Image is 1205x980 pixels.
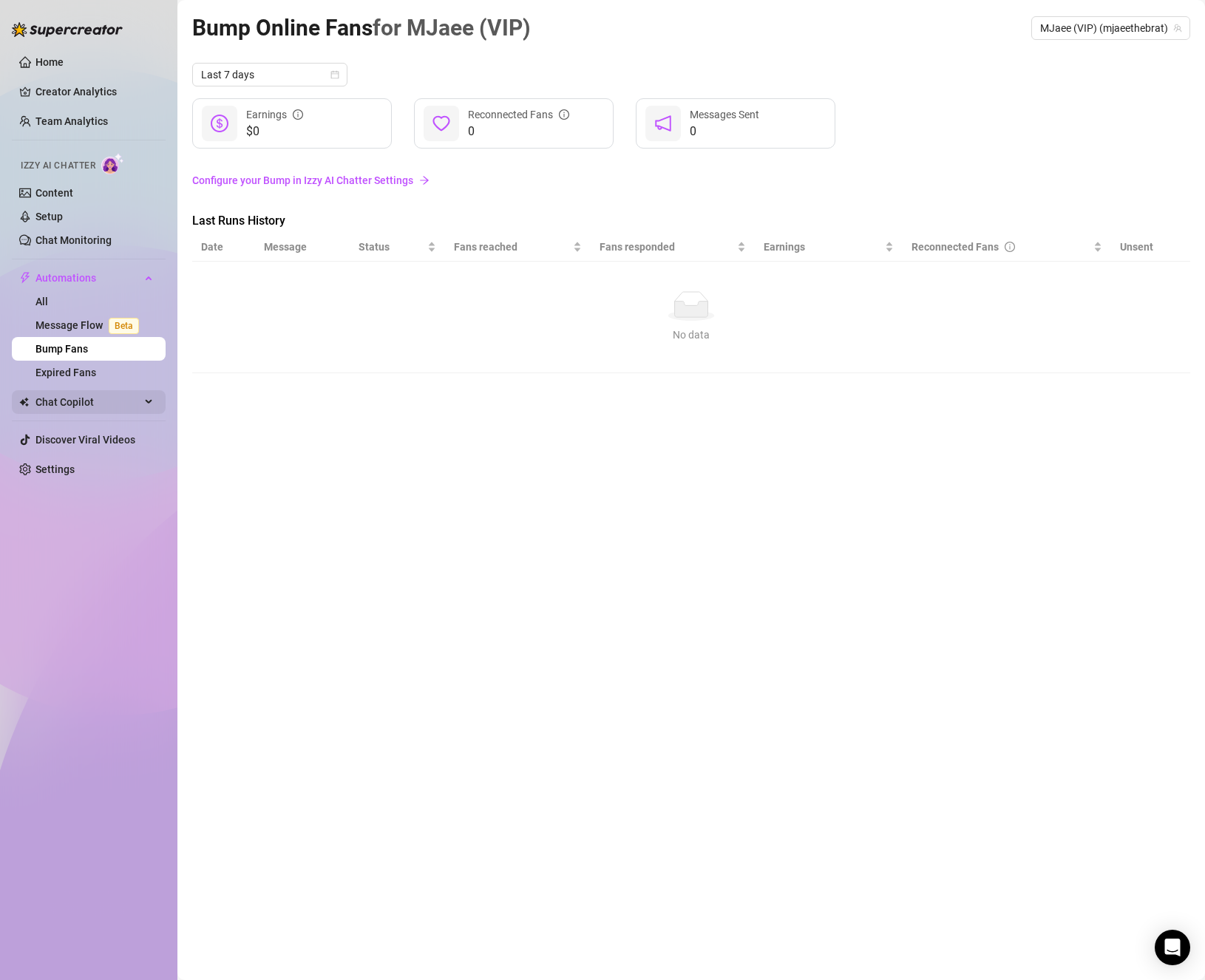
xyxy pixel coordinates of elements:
span: dollar [211,115,228,132]
a: Configure your Bump in Izzy AI Chatter Settings [192,172,1190,188]
a: Discover Viral Videos [35,434,135,446]
span: Beta [109,318,139,334]
a: Content [35,187,73,199]
span: Chat Copilot [35,390,140,414]
span: Last 7 days [201,64,339,86]
span: team [1173,24,1182,33]
a: Chat Monitoring [35,234,112,246]
div: Reconnected Fans [912,239,1090,255]
span: MJaee (VIP) (mjaeethebrat) [1040,17,1181,39]
th: Date [192,233,255,262]
span: Messages Sent [690,109,759,120]
div: No data [207,327,1175,343]
span: Last Runs History [192,212,441,230]
div: Reconnected Fans [468,106,569,123]
a: Settings [35,463,75,475]
span: notification [654,115,672,132]
th: Earnings [755,233,903,262]
a: Message FlowBeta [35,319,145,331]
span: info-circle [559,109,569,120]
span: 0 [468,123,569,140]
th: Status [350,233,444,262]
img: AI Chatter [101,153,124,174]
span: Earnings [764,239,882,255]
a: Creator Analytics [35,80,154,103]
img: logo-BBDzfeDw.svg [12,22,123,37]
img: Chat Copilot [19,397,29,407]
span: info-circle [293,109,303,120]
th: Unsent [1111,233,1162,262]
a: Configure your Bump in Izzy AI Chatter Settingsarrow-right [192,166,1190,194]
a: Home [35,56,64,68]
th: Fans responded [591,233,755,262]
span: thunderbolt [19,272,31,284]
span: Status [359,239,424,255]
span: Automations [35,266,140,290]
span: $0 [246,123,303,140]
span: heart [432,115,450,132]
div: Open Intercom Messenger [1155,930,1190,965]
th: Message [255,233,350,262]
span: info-circle [1005,242,1015,252]
span: for MJaee (VIP) [373,15,531,41]
th: Fans reached [445,233,591,262]
a: Setup [35,211,63,222]
span: Izzy AI Chatter [21,159,95,173]
a: Expired Fans [35,367,96,378]
span: calendar [330,70,339,79]
span: Fans responded [600,239,734,255]
span: Fans reached [454,239,570,255]
span: 0 [690,123,759,140]
a: Team Analytics [35,115,108,127]
span: arrow-right [419,175,430,186]
a: All [35,296,48,307]
div: Earnings [246,106,303,123]
a: Bump Fans [35,343,88,355]
article: Bump Online Fans [192,10,531,45]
